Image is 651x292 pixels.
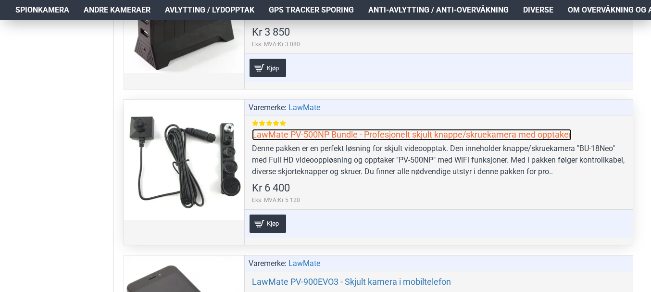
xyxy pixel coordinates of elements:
[165,4,254,16] span: Avlytting / Lydopptak
[264,65,281,71] span: Kjøp
[252,27,290,38] span: Kr 3 850
[368,4,509,16] span: Anti-avlytting / Anti-overvåkning
[523,4,553,16] span: Diverse
[252,276,451,287] a: LawMate PV-900EVO3 - Skjult kamera i mobiltelefon
[252,40,300,49] span: Eks. MVA:Kr 3 080
[269,4,354,16] span: GPS Tracker Sporing
[252,183,290,193] span: Kr 6 400
[249,258,287,269] span: Varemerke:
[288,102,320,114] a: LawMate
[288,258,320,269] a: LawMate
[249,102,287,114] span: Varemerke:
[84,4,150,16] span: Andre kameraer
[252,129,572,140] a: LawMate PV-500NP Bundle - Profesjonelt skjult knappe/skruekamera med opptaker
[15,4,69,16] span: Spionkamera
[264,220,281,227] span: Kjøp
[252,143,626,178] div: Denne pakken er en perfekt løsning for skjult videoopptak. Den inneholder knappe/skruekamera "BU-...
[252,196,300,204] span: Eks. MVA:Kr 5 120
[124,100,244,220] a: LawMate PV-500NP Bundle - Profesjonelt skjult knappe/skruekamera med opptaker LawMate PV-500NP Bu...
